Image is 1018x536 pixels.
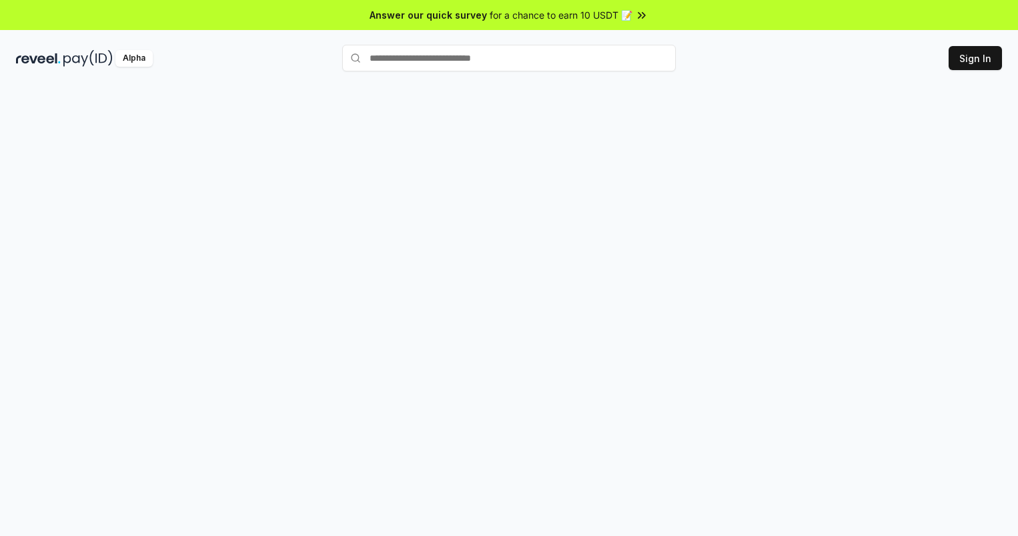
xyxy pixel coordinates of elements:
span: Answer our quick survey [370,8,487,22]
div: Alpha [115,50,153,67]
span: for a chance to earn 10 USDT 📝 [490,8,632,22]
img: reveel_dark [16,50,61,67]
button: Sign In [949,46,1002,70]
img: pay_id [63,50,113,67]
